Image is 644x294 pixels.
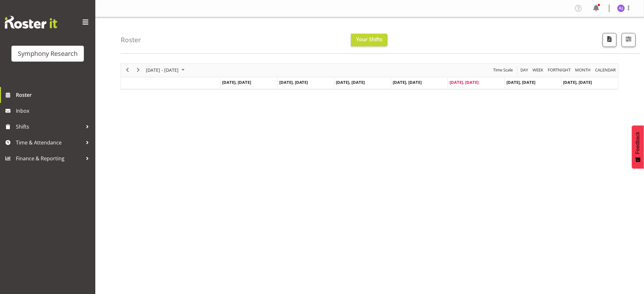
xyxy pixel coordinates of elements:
[144,63,188,77] div: August 18 - 24, 2025
[622,33,636,47] button: Filter Shifts
[632,125,644,169] button: Feedback - Show survey
[123,66,132,74] button: Previous
[351,34,388,46] button: Your Shifts
[595,66,617,74] span: calendar
[134,66,143,74] button: Next
[356,36,383,43] span: Your Shifts
[506,79,535,85] span: [DATE], [DATE]
[393,79,422,85] span: [DATE], [DATE]
[16,106,92,116] span: Inbox
[16,154,83,163] span: Finance & Reporting
[574,66,592,74] button: Timeline Month
[532,66,544,74] span: Week
[450,79,478,85] span: [DATE], [DATE]
[279,79,308,85] span: [DATE], [DATE]
[603,33,617,47] button: Download a PDF of the roster according to the set date range.
[547,66,572,74] button: Fortnight
[635,132,641,154] span: Feedback
[617,4,625,12] img: aditi-jaiswal1830.jpg
[575,66,592,74] span: Month
[16,138,83,147] span: Time & Attendance
[594,66,617,74] button: Month
[121,36,141,43] h4: Roster
[532,66,545,74] button: Timeline Week
[16,90,92,100] span: Roster
[145,66,187,74] button: August 2025
[122,63,133,77] div: previous period
[16,122,83,131] span: Shifts
[492,66,514,74] button: Time Scale
[133,63,144,77] div: next period
[336,79,365,85] span: [DATE], [DATE]
[520,66,530,74] button: Timeline Day
[145,66,179,74] span: [DATE] - [DATE]
[222,79,251,85] span: [DATE], [DATE]
[5,16,57,29] img: Rosterit website logo
[520,66,529,74] span: Day
[563,79,592,85] span: [DATE], [DATE]
[18,49,78,58] div: Symphony Research
[121,63,619,90] div: Timeline Week of August 22, 2025
[493,66,514,74] span: Time Scale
